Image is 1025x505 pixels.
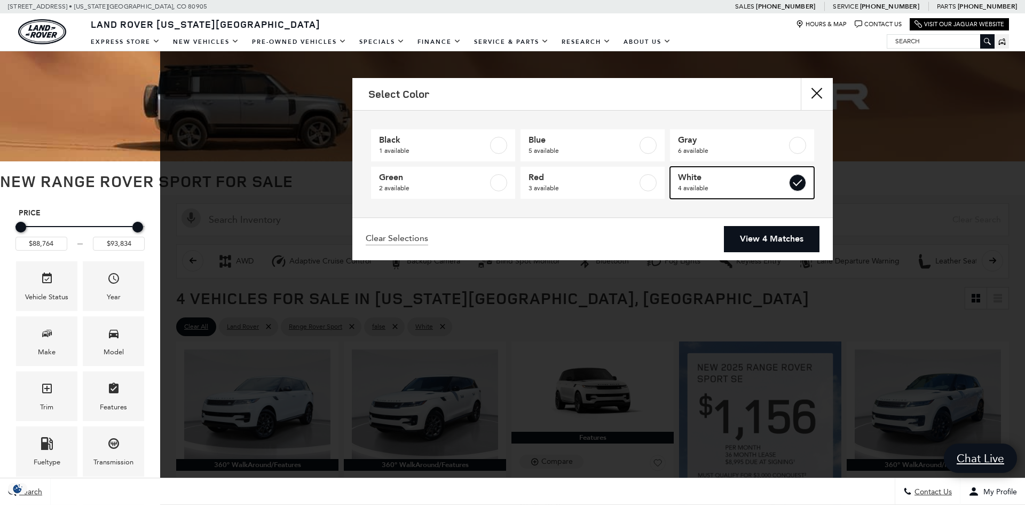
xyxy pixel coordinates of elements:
div: MakeMake [16,316,77,366]
a: Contact Us [855,20,902,28]
span: Features [107,379,120,401]
div: Transmission [93,456,133,468]
a: land-rover [18,19,66,44]
a: Hours & Map [796,20,847,28]
div: Minimum Price [15,222,26,232]
div: Maximum Price [132,222,143,232]
a: Blue5 available [521,129,665,161]
span: Model [107,324,120,346]
span: Blue [529,135,637,145]
div: Price [15,218,145,251]
button: close [801,78,833,110]
div: Model [104,346,124,358]
a: Red3 available [521,167,665,199]
input: Search [887,35,994,48]
div: Features [100,401,127,413]
span: Land Rover [US_STATE][GEOGRAPHIC_DATA] [91,18,320,30]
a: Land Rover [US_STATE][GEOGRAPHIC_DATA] [84,18,327,30]
div: Trim [40,401,53,413]
nav: Main Navigation [84,33,677,51]
span: Gray [678,135,787,145]
span: Trim [41,379,53,401]
span: White [678,172,787,183]
div: Fueltype [34,456,60,468]
h5: Price [19,208,141,218]
img: Opt-Out Icon [5,483,30,494]
div: Year [107,291,121,303]
a: Visit Our Jaguar Website [914,20,1004,28]
a: EXPRESS STORE [84,33,167,51]
div: FueltypeFueltype [16,426,77,476]
span: 5 available [529,145,637,156]
a: [PHONE_NUMBER] [860,2,919,11]
span: Make [41,324,53,346]
span: Contact Us [912,487,952,496]
a: [PHONE_NUMBER] [756,2,815,11]
span: 1 available [379,145,488,156]
span: Sales [735,3,754,10]
div: YearYear [83,261,144,311]
a: New Vehicles [167,33,246,51]
span: 3 available [529,183,637,193]
div: Make [38,346,56,358]
span: Black [379,135,488,145]
span: My Profile [979,487,1017,496]
span: Transmission [107,434,120,456]
img: Land Rover [18,19,66,44]
span: Service [833,3,858,10]
input: Maximum [93,237,145,251]
div: VehicleVehicle Status [16,261,77,311]
a: Research [555,33,617,51]
a: [PHONE_NUMBER] [958,2,1017,11]
section: Click to Open Cookie Consent Modal [5,483,30,494]
input: Minimum [15,237,67,251]
div: TransmissionTransmission [83,426,144,476]
div: FeaturesFeatures [83,371,144,421]
div: Vehicle Status [25,291,68,303]
a: Specials [353,33,411,51]
span: Fueltype [41,434,53,456]
a: Black1 available [371,129,515,161]
span: Green [379,172,488,183]
div: TrimTrim [16,371,77,421]
span: 6 available [678,145,787,156]
div: ModelModel [83,316,144,366]
a: White4 available [670,167,814,199]
a: Green2 available [371,167,515,199]
a: View 4 Matches [724,226,819,252]
span: Vehicle [41,269,53,291]
span: 2 available [379,183,488,193]
button: Open user profile menu [960,478,1025,505]
a: Service & Parts [468,33,555,51]
span: Year [107,269,120,291]
h2: Select Color [368,88,429,100]
span: Red [529,172,637,183]
a: Clear Selections [366,233,428,246]
span: 4 available [678,183,787,193]
a: About Us [617,33,677,51]
a: Gray6 available [670,129,814,161]
a: Finance [411,33,468,51]
span: Parts [937,3,956,10]
a: Pre-Owned Vehicles [246,33,353,51]
a: [STREET_ADDRESS] • [US_STATE][GEOGRAPHIC_DATA], CO 80905 [8,3,207,10]
a: Chat Live [944,444,1017,473]
span: Chat Live [951,451,1010,465]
